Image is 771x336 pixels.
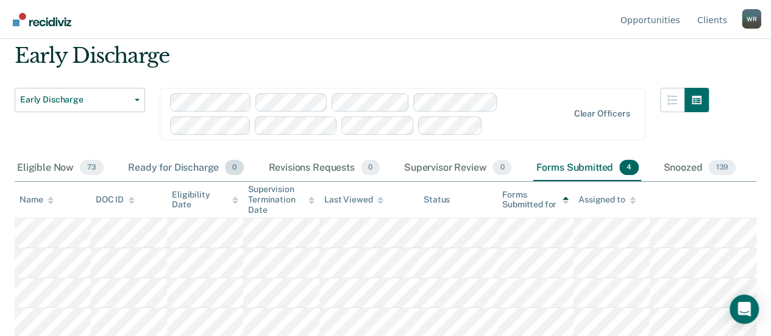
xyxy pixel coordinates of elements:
[15,43,709,78] div: Early Discharge
[20,195,54,205] div: Name
[492,160,511,176] span: 0
[15,88,145,112] button: Early Discharge
[96,195,135,205] div: DOC ID
[15,155,106,182] div: Eligible Now73
[172,190,238,210] div: Eligibility Date
[126,155,246,182] div: Ready for Discharge0
[533,155,641,182] div: Forms Submitted4
[225,160,244,176] span: 0
[661,155,738,182] div: Snoozed139
[20,95,130,105] span: Early Discharge
[742,9,761,29] button: Profile dropdown button
[13,13,71,26] img: Recidiviz
[619,160,639,176] span: 4
[708,160,736,176] span: 139
[361,160,380,176] span: 0
[502,190,569,210] div: Forms Submitted for
[266,155,382,182] div: Revisions Requests0
[402,155,514,182] div: Supervisor Review0
[578,195,636,205] div: Assigned to
[80,160,104,176] span: 73
[324,195,383,205] div: Last Viewed
[574,109,630,119] div: Clear officers
[248,184,314,215] div: Supervision Termination Date
[730,295,759,324] div: Open Intercom Messenger
[742,9,761,29] div: W R
[424,195,450,205] div: Status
